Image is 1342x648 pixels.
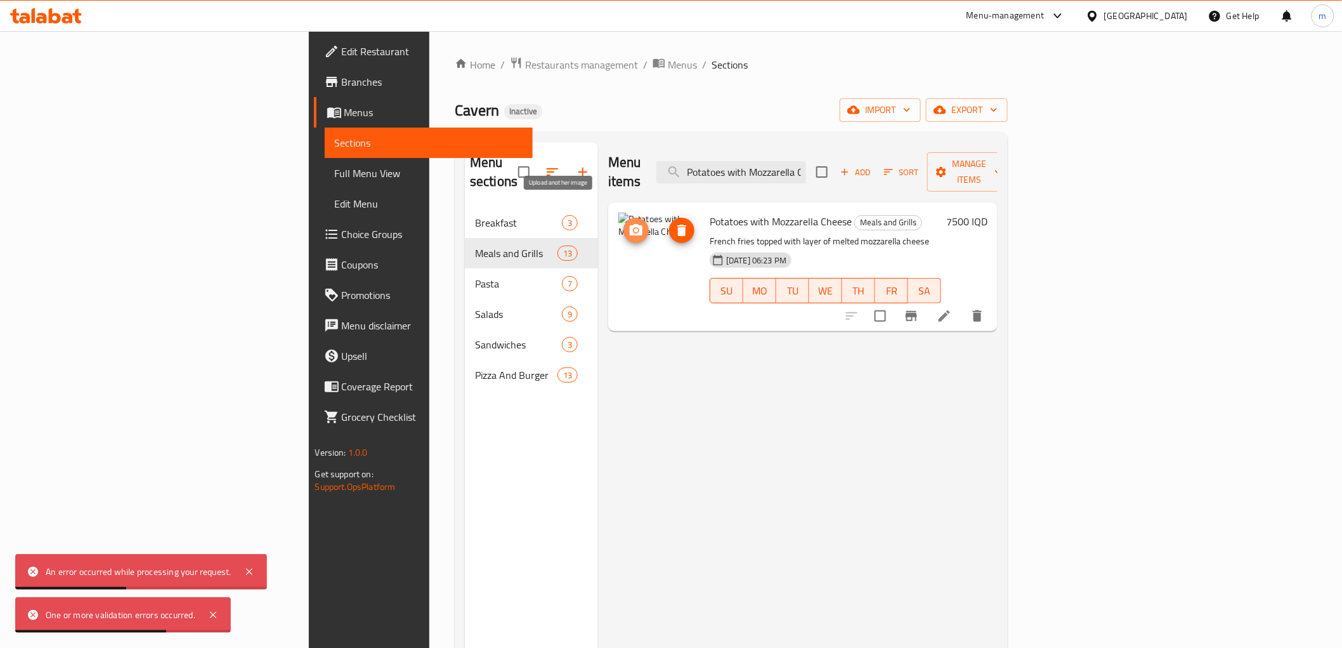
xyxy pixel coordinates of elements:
button: FR [875,278,908,303]
button: export [926,98,1008,122]
span: MO [748,282,771,300]
a: Full Menu View [325,158,533,188]
div: Salads9 [465,299,598,329]
span: TU [781,282,804,300]
div: items [562,276,578,291]
button: Add [835,162,876,182]
p: French fries topped with layer of melted mozzarella cheese [710,234,941,249]
span: export [936,102,998,118]
span: import [850,102,911,118]
h2: Menu items [608,153,641,191]
nav: Menu sections [465,202,598,395]
span: Add item [835,162,876,182]
span: TH [847,282,870,300]
div: Breakfast3 [465,208,598,238]
span: Sections [335,135,523,150]
span: Coupons [342,257,523,272]
button: WE [809,278,842,303]
div: items [562,337,578,352]
a: Menus [314,97,533,128]
img: Potatoes with Mozzarella Cheese [618,213,700,294]
span: Pasta [475,276,562,291]
span: 13 [558,369,577,381]
a: Branches [314,67,533,97]
button: import [840,98,921,122]
span: SU [715,282,738,300]
div: Menu-management [967,8,1045,23]
button: Manage items [927,152,1012,192]
span: 9 [563,308,577,321]
span: Edit Restaurant [342,44,523,59]
span: Full Menu View [335,166,523,181]
a: Edit Restaurant [314,36,533,67]
span: Sandwiches [475,337,562,352]
button: Sort [881,162,922,182]
div: Sandwiches3 [465,329,598,360]
button: Branch-specific-item [896,301,927,331]
a: Edit menu item [937,308,952,324]
span: Promotions [342,288,523,303]
button: SA [908,278,941,303]
button: upload picture [623,218,649,243]
div: One or more validation errors occurred. [46,608,195,622]
div: items [557,367,578,383]
span: 3 [563,339,577,351]
span: Choice Groups [342,227,523,242]
span: Get support on: [315,466,374,482]
span: Select to update [867,303,894,329]
span: SA [913,282,936,300]
span: FR [880,282,903,300]
span: Menus [668,57,697,72]
a: Coverage Report [314,371,533,402]
span: Edit Menu [335,196,523,211]
a: Support.OpsPlatform [315,479,396,495]
li: / [702,57,707,72]
input: search [656,161,806,183]
a: Menu disclaimer [314,310,533,341]
span: Coverage Report [342,379,523,394]
a: Promotions [314,280,533,310]
span: 7 [563,278,577,290]
span: Version: [315,444,346,461]
a: Restaurants management [510,56,638,73]
div: An error occurred while processing your request. [46,565,231,579]
button: delete [962,301,993,331]
span: Select section [809,159,835,185]
span: Meals and Grills [475,246,557,261]
span: Grocery Checklist [342,409,523,425]
span: Salads [475,307,562,322]
span: Restaurants management [525,57,638,72]
span: 13 [558,248,577,260]
li: / [643,57,648,72]
button: SU [710,278,743,303]
span: WE [814,282,837,300]
span: Potatoes with Mozzarella Cheese [710,212,852,231]
a: Choice Groups [314,219,533,249]
span: [DATE] 06:23 PM [721,255,792,267]
span: 1.0.0 [348,444,368,461]
button: MO [743,278,776,303]
h6: 7500 IQD [946,213,987,230]
span: Menus [344,105,523,120]
span: Upsell [342,348,523,364]
span: Meals and Grills [855,215,922,230]
span: Add [838,165,873,180]
span: Sort items [876,162,927,182]
a: Upsell [314,341,533,371]
span: Branches [342,74,523,89]
span: Breakfast [475,215,562,230]
span: Select all sections [511,159,537,185]
button: TU [776,278,809,303]
div: items [557,246,578,261]
div: Pizza And Burger13 [465,360,598,390]
span: Sections [712,57,748,72]
a: Grocery Checklist [314,402,533,432]
span: Menu disclaimer [342,318,523,333]
a: Edit Menu [325,188,533,219]
div: [GEOGRAPHIC_DATA] [1104,9,1188,23]
a: Sections [325,128,533,158]
span: Sort [884,165,919,180]
button: TH [842,278,875,303]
